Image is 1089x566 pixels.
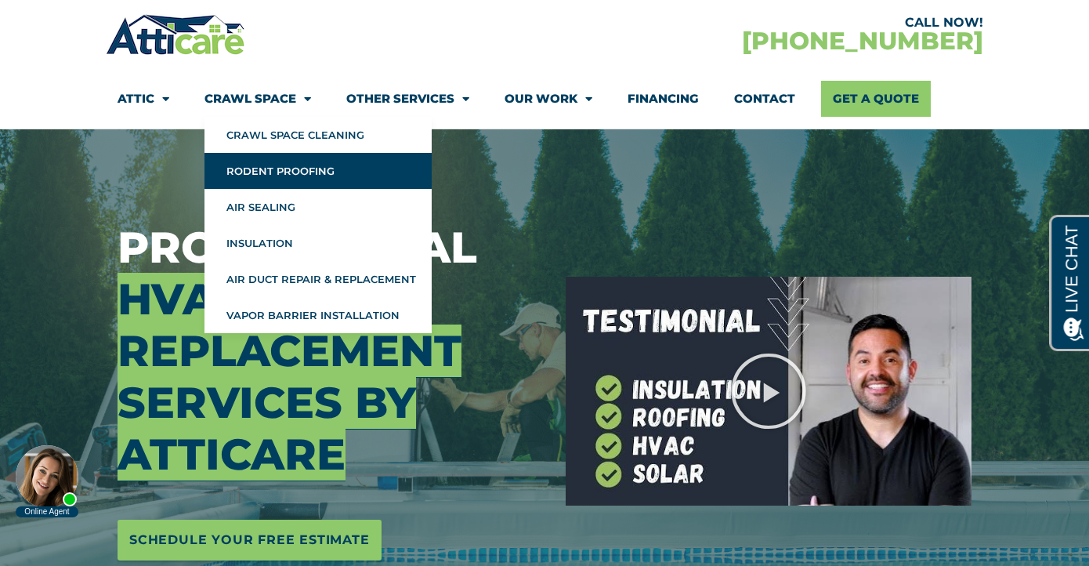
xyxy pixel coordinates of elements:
a: Air Duct Repair & Replacement [204,261,432,297]
a: Crawl Space Cleaning [204,117,432,153]
a: Get A Quote [821,81,931,117]
h3: Professional [118,222,542,481]
a: Attic [118,81,169,117]
a: Air Sealing [204,189,432,225]
a: Insulation [204,225,432,261]
span: HVAC Replacement Services by Atticare [118,273,461,481]
a: Financing [628,81,699,117]
a: Schedule Your Free Estimate [118,520,382,561]
a: Other Services [346,81,469,117]
span: Opens a chat window [38,13,126,32]
a: Contact [734,81,795,117]
a: Crawl Space [204,81,311,117]
a: Our Work [505,81,592,117]
a: Rodent Proofing [204,153,432,189]
ul: Crawl Space [204,117,432,333]
a: Vapor Barrier Installation [204,297,432,333]
nav: Menu [118,81,971,117]
span: Schedule Your Free Estimate [129,528,370,553]
div: CALL NOW! [544,16,983,29]
iframe: Chat Invitation [8,401,259,519]
div: Play Video [729,352,808,430]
